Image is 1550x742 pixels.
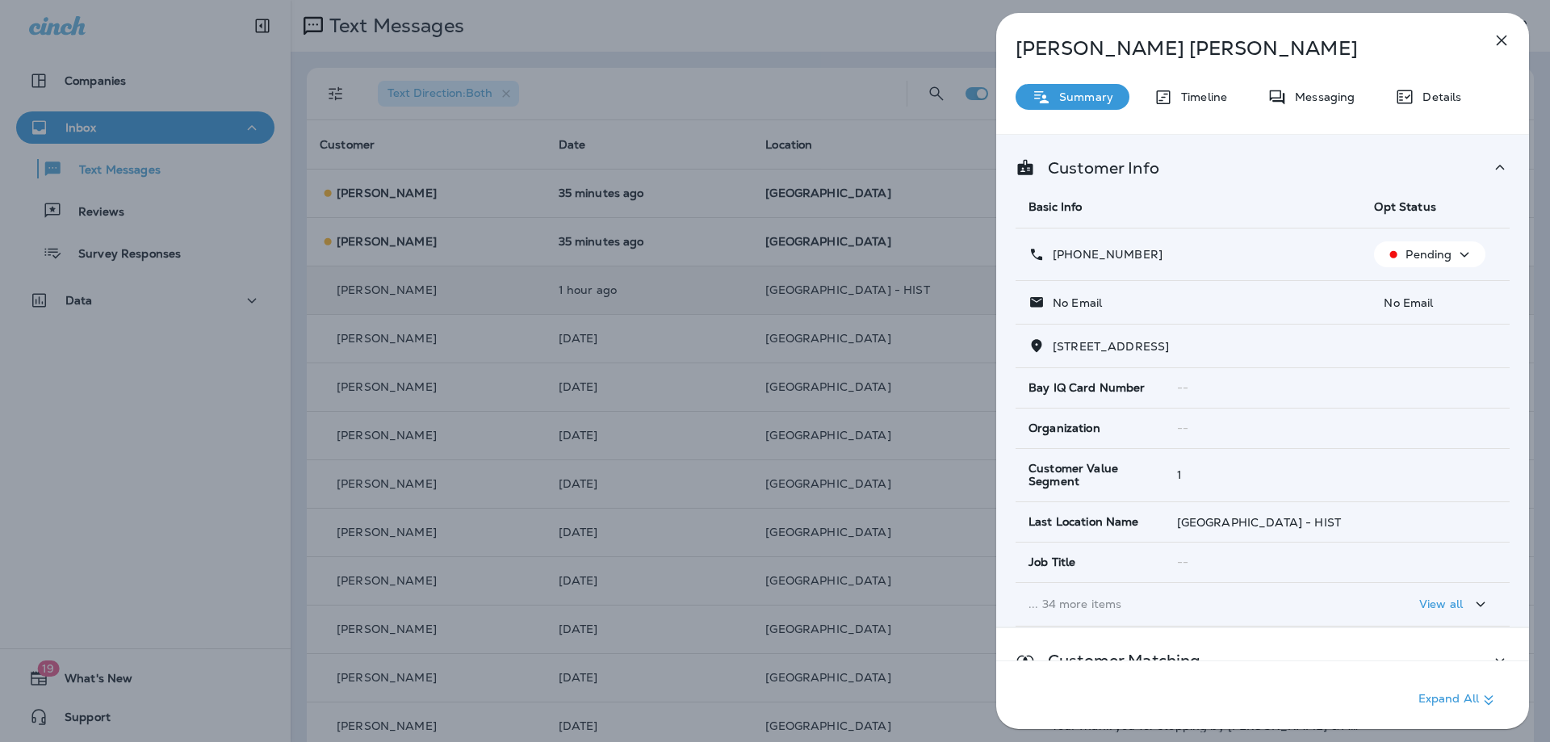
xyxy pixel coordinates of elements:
span: Basic Info [1028,199,1082,214]
span: [STREET_ADDRESS] [1053,339,1169,354]
span: [GEOGRAPHIC_DATA] - HIST [1177,515,1341,530]
p: Timeline [1173,90,1227,103]
span: Bay IQ Card Number [1028,381,1146,395]
span: Customer Value Segment [1028,462,1151,489]
button: View all [1413,589,1497,619]
p: [PERSON_NAME] [PERSON_NAME] [1016,37,1456,60]
p: ... 34 more items [1028,597,1348,610]
p: [PHONE_NUMBER] [1045,248,1162,261]
p: Customer Matching [1035,654,1200,667]
p: No Email [1045,296,1102,309]
p: Details [1414,90,1461,103]
span: -- [1177,421,1188,435]
p: Customer Info [1035,161,1159,174]
button: Expand All [1412,685,1505,715]
span: Job Title [1028,555,1075,569]
p: Messaging [1287,90,1355,103]
span: Last Location Name [1028,515,1139,529]
p: View all [1419,597,1463,610]
p: Pending [1405,248,1452,261]
p: No Email [1374,296,1497,309]
span: Opt Status [1374,199,1435,214]
span: -- [1177,380,1188,395]
span: 1 [1177,467,1182,482]
p: Expand All [1418,690,1498,710]
p: Summary [1051,90,1113,103]
span: Organization [1028,421,1100,435]
span: -- [1177,555,1188,569]
button: Pending [1374,241,1485,267]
